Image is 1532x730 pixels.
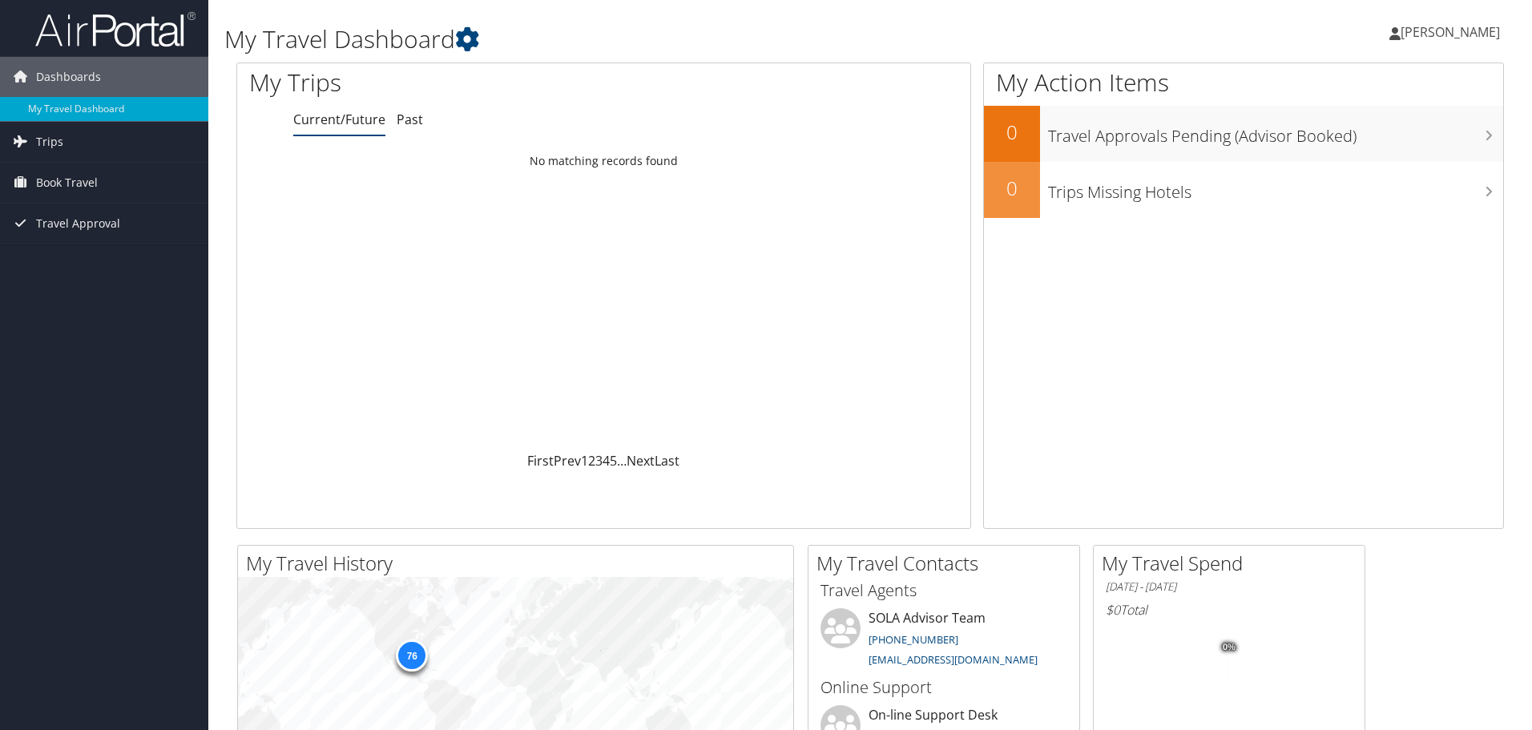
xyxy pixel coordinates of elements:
h1: My Travel Dashboard [224,22,1086,56]
div: 76 [396,639,428,672]
a: 2 [588,452,595,470]
a: 0Travel Approvals Pending (Advisor Booked) [984,106,1503,162]
h1: My Trips [249,66,653,99]
a: [PHONE_NUMBER] [869,632,958,647]
h2: My Travel History [246,550,793,577]
li: SOLA Advisor Team [812,608,1075,674]
span: Book Travel [36,163,98,203]
a: Last [655,452,679,470]
a: 1 [581,452,588,470]
h2: 0 [984,119,1040,146]
h1: My Action Items [984,66,1503,99]
a: 0Trips Missing Hotels [984,162,1503,218]
h2: My Travel Spend [1102,550,1365,577]
a: Past [397,111,423,128]
span: Trips [36,122,63,162]
a: 4 [603,452,610,470]
img: airportal-logo.png [35,10,196,48]
td: No matching records found [237,147,970,175]
span: $0 [1106,601,1120,619]
h3: Trips Missing Hotels [1048,173,1503,204]
span: [PERSON_NAME] [1401,23,1500,41]
span: Dashboards [36,57,101,97]
span: … [617,452,627,470]
a: 5 [610,452,617,470]
tspan: 0% [1223,643,1236,652]
a: 3 [595,452,603,470]
a: Next [627,452,655,470]
h6: Total [1106,601,1353,619]
h6: [DATE] - [DATE] [1106,579,1353,595]
a: First [527,452,554,470]
h2: 0 [984,175,1040,202]
h3: Online Support [820,676,1067,699]
a: Prev [554,452,581,470]
h2: My Travel Contacts [816,550,1079,577]
a: [EMAIL_ADDRESS][DOMAIN_NAME] [869,652,1038,667]
a: Current/Future [293,111,385,128]
h3: Travel Agents [820,579,1067,602]
span: Travel Approval [36,204,120,244]
a: [PERSON_NAME] [1389,8,1516,56]
h3: Travel Approvals Pending (Advisor Booked) [1048,117,1503,147]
